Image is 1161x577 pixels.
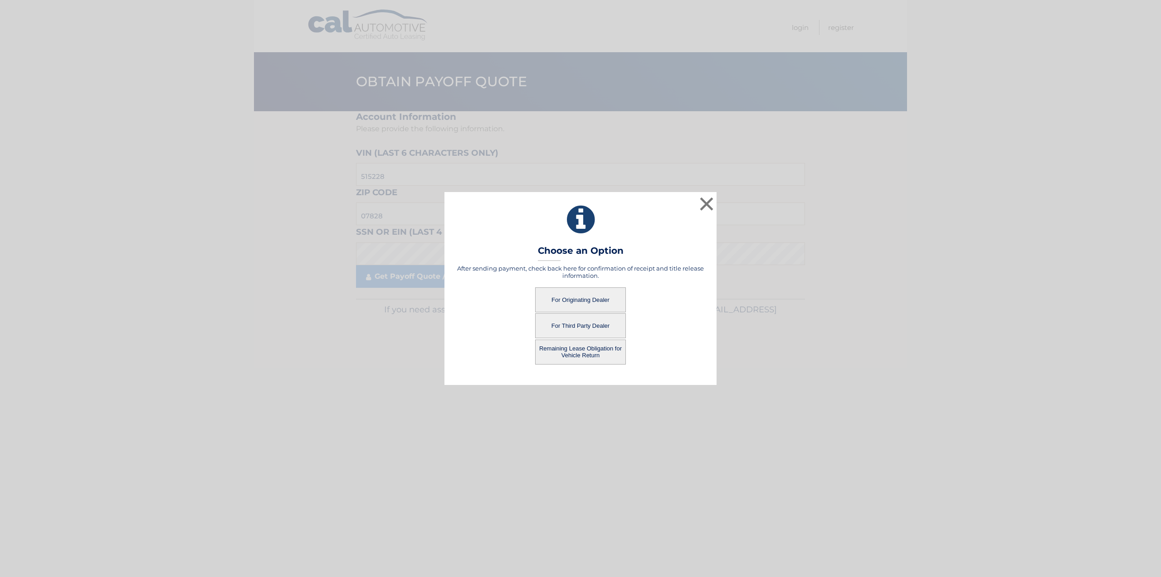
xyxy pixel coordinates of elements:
button: × [698,195,716,213]
button: For Third Party Dealer [535,313,626,338]
h3: Choose an Option [538,245,624,261]
h5: After sending payment, check back here for confirmation of receipt and title release information. [456,265,705,279]
button: Remaining Lease Obligation for Vehicle Return [535,340,626,365]
button: For Originating Dealer [535,287,626,312]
